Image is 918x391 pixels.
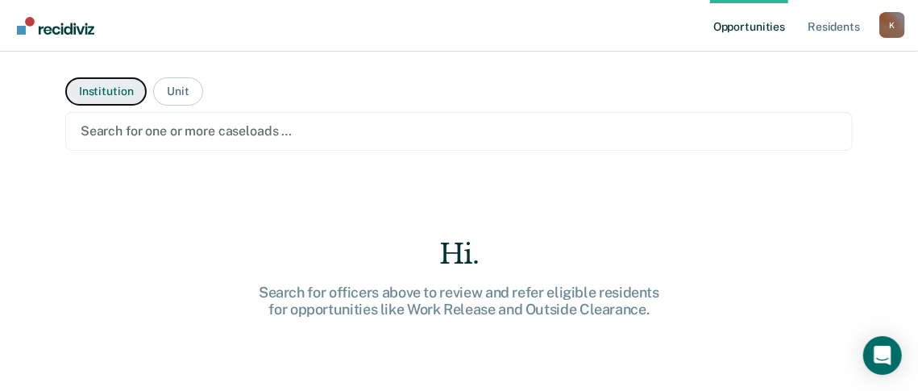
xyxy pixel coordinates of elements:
div: Search for officers above to review and refer eligible residents for opportunities like Work Rele... [201,284,717,318]
div: Open Intercom Messenger [863,336,902,375]
img: Recidiviz [17,17,94,35]
button: Unit [153,77,202,106]
div: K [879,12,905,38]
button: Profile dropdown button [879,12,905,38]
div: Hi. [201,238,717,271]
button: Institution [65,77,147,106]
